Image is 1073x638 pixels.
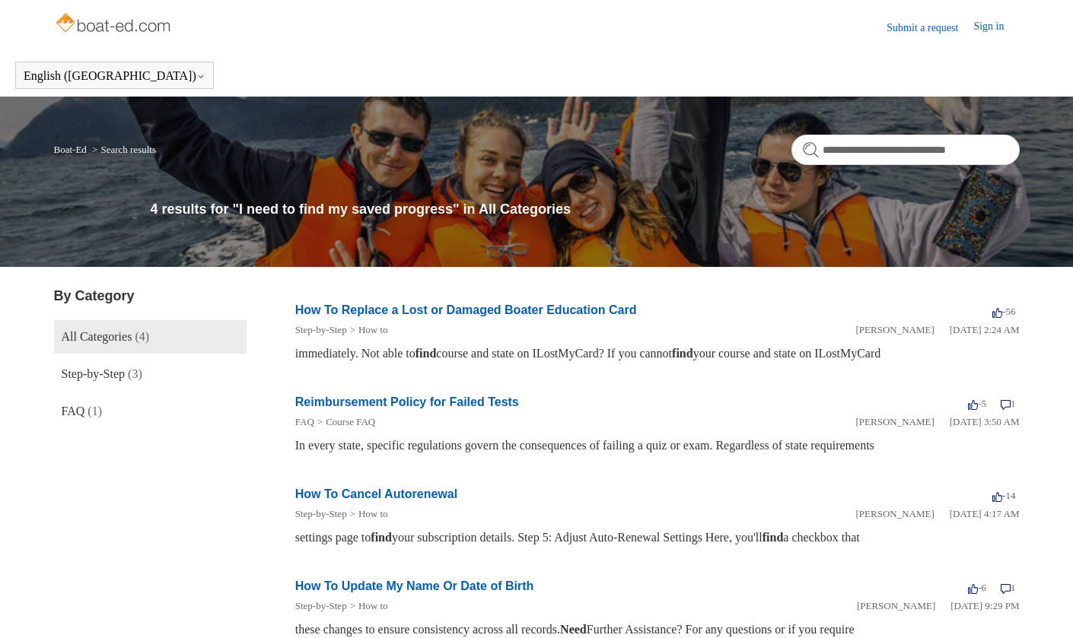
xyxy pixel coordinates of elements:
a: Boat-Ed [54,144,87,155]
em: find [763,531,784,544]
li: [PERSON_NAME] [857,598,935,614]
time: 03/16/2022, 04:17 [950,508,1020,519]
span: -14 [992,490,1015,501]
li: Step-by-Step [295,506,347,522]
li: Boat-Ed [54,144,90,155]
em: Need [560,623,587,636]
a: How To Cancel Autorenewal [295,487,457,500]
span: (4) [135,330,149,343]
span: All Categories [62,330,132,343]
span: Step-by-Step [62,367,126,380]
li: FAQ [295,414,314,430]
a: Sign in [973,18,1019,37]
a: Course FAQ [326,416,375,427]
a: Step-by-Step (3) [54,357,247,391]
li: Step-by-Step [295,598,347,614]
a: Submit a request [887,20,973,36]
input: Search [791,135,1020,165]
time: 03/11/2022, 02:24 [950,324,1020,335]
a: Step-by-Step [295,508,347,519]
a: Step-by-Step [295,600,347,611]
span: -5 [968,398,986,409]
li: [PERSON_NAME] [855,506,934,522]
a: How To Update My Name Or Date of Birth [295,579,534,592]
span: (1) [88,405,102,417]
img: Boat-Ed Help Center home page [54,9,175,40]
a: FAQ [295,416,314,427]
div: In every state, specific regulations govern the consequences of failing a quiz or exam. Regardles... [295,436,1020,455]
li: [PERSON_NAME] [855,322,934,338]
li: Course FAQ [314,414,375,430]
a: How To Replace a Lost or Damaged Boater Education Card [295,303,637,316]
div: immediately. Not able to course and state on ILostMyCard? If you cannot your course and state on ... [295,344,1020,363]
a: All Categories (4) [54,320,247,354]
time: 03/15/2022, 21:29 [950,600,1019,611]
a: How to [358,508,388,519]
button: English ([GEOGRAPHIC_DATA]) [24,69,205,83]
span: FAQ [62,405,85,417]
div: Live chat [1022,587,1062,627]
li: How to [347,506,388,522]
em: find [371,531,392,544]
span: (3) [128,367,142,380]
span: 1 [1001,582,1016,593]
a: How to [358,324,388,335]
h3: By Category [54,286,247,306]
a: How to [358,600,388,611]
time: 03/16/2022, 03:50 [950,416,1020,427]
li: [PERSON_NAME] [855,414,934,430]
em: find [416,347,437,360]
h1: 4 results for "I need to find my saved progress" in All Categories [150,199,1019,220]
li: Step-by-Step [295,322,347,338]
em: find [672,347,693,360]
div: settings page to your subscription details. Step 5: Adjust Auto-Renewal Settings Here, you'll a c... [295,528,1020,547]
li: How to [347,598,388,614]
span: -56 [992,306,1015,317]
a: Step-by-Step [295,324,347,335]
span: 1 [1001,398,1016,409]
li: Search results [89,144,156,155]
span: -6 [968,582,986,593]
a: Reimbursement Policy for Failed Tests [295,395,519,408]
li: How to [347,322,388,338]
a: FAQ (1) [54,395,247,428]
